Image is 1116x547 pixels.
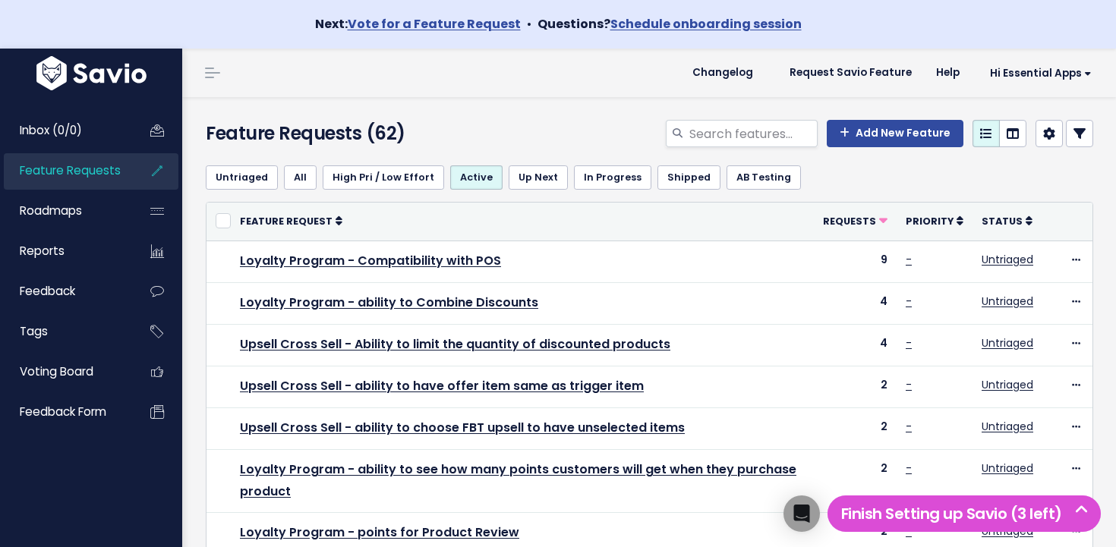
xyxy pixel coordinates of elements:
a: Untriaged [982,377,1033,392]
ul: Filter feature requests [206,165,1093,190]
a: Upsell Cross Sell - Ability to limit the quantity of discounted products [240,335,670,353]
img: logo-white.9d6f32f41409.svg [33,56,150,90]
a: AB Testing [727,165,801,190]
a: Shipped [657,165,720,190]
td: 2 [814,450,897,513]
a: All [284,165,317,190]
span: Voting Board [20,363,93,379]
strong: Questions? [538,15,802,33]
span: Changelog [692,68,753,78]
td: 9 [814,240,897,282]
a: Add New Feature [827,120,963,147]
a: - [906,419,912,434]
span: Feature Requests [20,162,121,178]
span: • [527,15,531,33]
a: - [906,377,912,392]
td: 4 [814,282,897,324]
span: Requests [823,215,876,228]
a: Tags [4,314,126,349]
a: Feedback form [4,395,126,429]
a: Loyalty Program - points for Product Review [240,523,519,541]
a: Up Next [509,165,568,190]
a: Loyalty Program - ability to Combine Discounts [240,294,538,311]
td: 2 [814,408,897,450]
a: Request Savio Feature [777,61,924,84]
div: Open Intercom Messenger [783,495,820,532]
span: Inbox (0/0) [20,122,82,138]
a: Reports [4,234,126,269]
a: Upsell Cross Sell - ability to have offer item same as trigger item [240,377,644,395]
a: Inbox (0/0) [4,113,126,148]
td: 2 [814,366,897,408]
span: Priority [906,215,954,228]
h4: Feature Requests (62) [206,120,487,147]
span: Feature Request [240,215,333,228]
a: Feature Request [240,213,342,228]
a: Upsell Cross Sell - ability to choose FBT upsell to have unselected items [240,419,685,436]
strong: Next: [315,15,521,33]
a: - [906,294,912,309]
input: Search features... [688,120,818,147]
a: Schedule onboarding session [610,15,802,33]
td: 4 [814,324,897,366]
a: Untriaged [206,165,278,190]
a: Active [450,165,503,190]
span: Hi Essential Apps [990,68,1092,79]
a: Vote for a Feature Request [348,15,521,33]
a: Feedback [4,274,126,309]
a: Untriaged [982,335,1033,351]
a: Untriaged [982,294,1033,309]
span: Feedback [20,283,75,299]
span: Status [982,215,1023,228]
a: - [906,252,912,267]
a: High Pri / Low Effort [323,165,444,190]
h5: Finish Setting up Savio (3 left) [834,502,1094,525]
a: Feature Requests [4,153,126,188]
a: Voting Board [4,354,126,389]
a: Untriaged [982,461,1033,476]
a: In Progress [574,165,651,190]
span: Feedback form [20,404,106,420]
a: Roadmaps [4,193,126,228]
span: Reports [20,243,65,259]
a: Status [982,213,1032,228]
a: Hi Essential Apps [972,61,1104,85]
a: Priority [906,213,963,228]
a: Requests [823,213,887,228]
span: Tags [20,323,48,339]
a: Loyalty Program - ability to see how many points customers will get when they purchase product [240,461,796,500]
a: Loyalty Program - Compatibility with POS [240,252,501,269]
a: Untriaged [982,252,1033,267]
span: Roadmaps [20,203,82,218]
a: - [906,335,912,351]
a: - [906,461,912,476]
a: Help [924,61,972,84]
a: Untriaged [982,419,1033,434]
